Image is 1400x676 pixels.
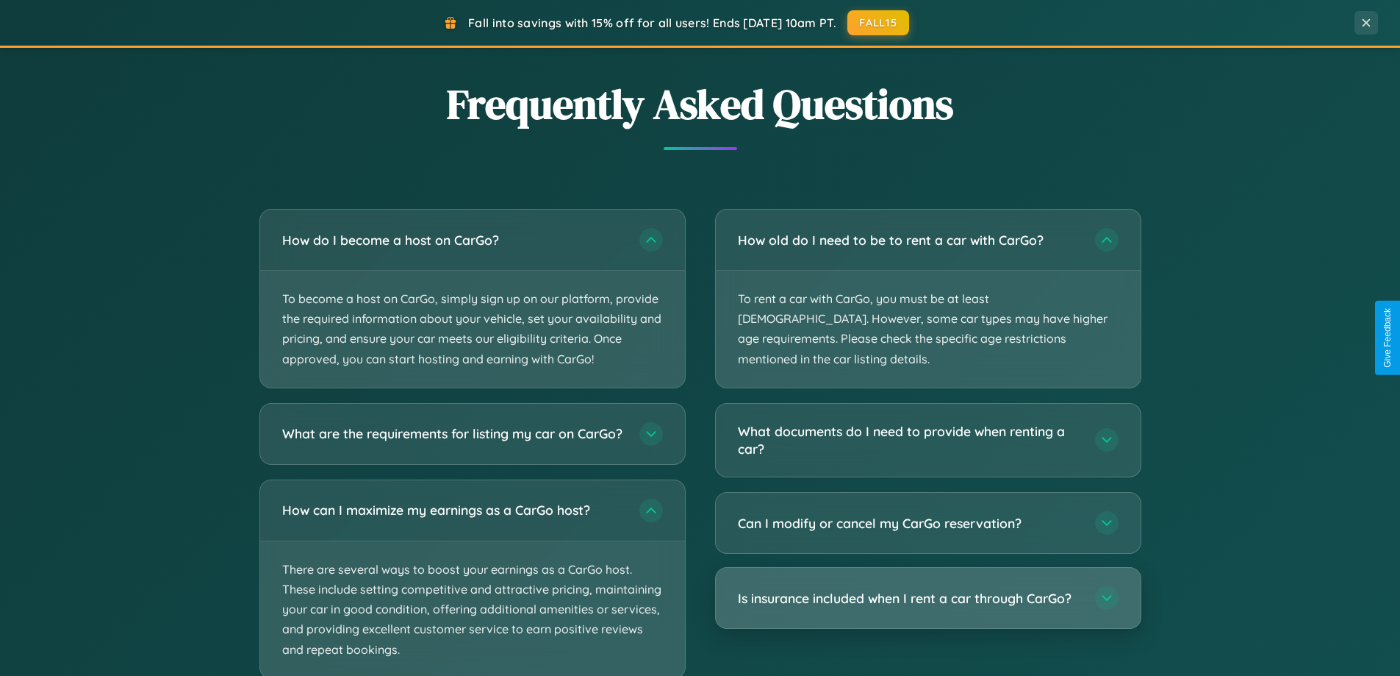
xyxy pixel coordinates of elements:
h3: What documents do I need to provide when renting a car? [738,422,1080,458]
p: To rent a car with CarGo, you must be at least [DEMOGRAPHIC_DATA]. However, some car types may ha... [716,271,1141,388]
div: Give Feedback [1382,308,1393,368]
h3: Can I modify or cancel my CarGo reservation? [738,514,1080,533]
span: Fall into savings with 15% off for all users! Ends [DATE] 10am PT. [468,15,836,30]
h3: How can I maximize my earnings as a CarGo host? [282,501,625,519]
h3: What are the requirements for listing my car on CarGo? [282,424,625,443]
h3: Is insurance included when I rent a car through CarGo? [738,589,1080,608]
h3: How old do I need to be to rent a car with CarGo? [738,231,1080,249]
p: To become a host on CarGo, simply sign up on our platform, provide the required information about... [260,271,685,388]
h3: How do I become a host on CarGo? [282,231,625,249]
button: FALL15 [847,10,909,35]
h2: Frequently Asked Questions [259,76,1141,132]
